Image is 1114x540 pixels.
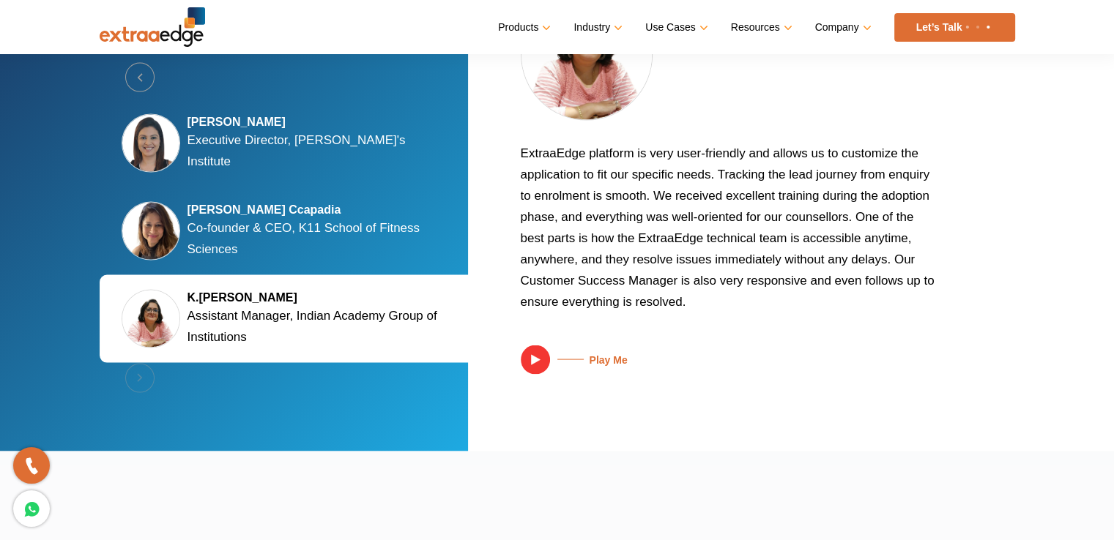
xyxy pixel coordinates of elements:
a: Let’s Talk [894,13,1015,42]
h5: K.[PERSON_NAME] [187,290,451,305]
p: Executive Director, [PERSON_NAME]'s Institute [187,130,451,172]
a: Industry [573,17,620,38]
h5: [PERSON_NAME] Ccapadia [187,203,451,217]
h5: [PERSON_NAME] [187,115,451,130]
a: Company [815,17,869,38]
p: ExtraaEdge platform is very user-friendly and allows us to customize the application to fit our s... [521,143,938,323]
a: Products [498,17,548,38]
a: Use Cases [645,17,705,38]
p: Assistant Manager, Indian Academy Group of Institutions [187,305,451,348]
a: Resources [731,17,790,38]
p: Co-founder & CEO, K11 School of Fitness Sciences [187,217,451,260]
button: Previous [125,63,155,92]
h5: Play Me [550,354,628,367]
img: play.svg [521,345,550,375]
